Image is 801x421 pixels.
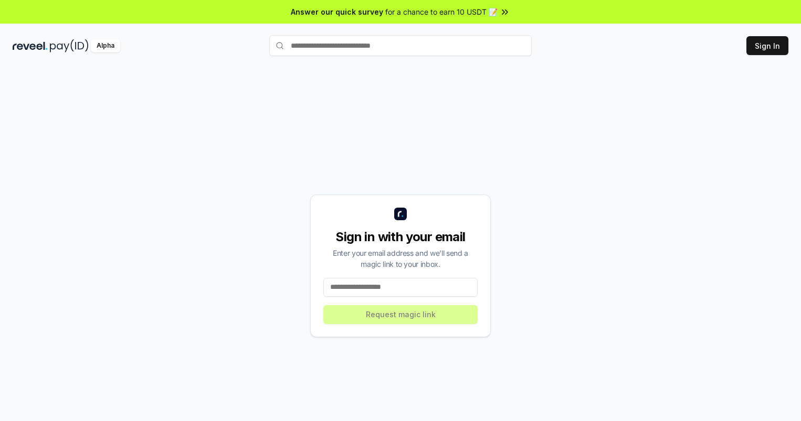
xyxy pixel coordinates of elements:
div: Sign in with your email [323,229,478,245]
div: Alpha [91,39,120,52]
span: for a chance to earn 10 USDT 📝 [385,6,498,17]
div: Enter your email address and we’ll send a magic link to your inbox. [323,247,478,269]
img: logo_small [394,208,407,220]
button: Sign In [746,36,788,55]
img: pay_id [50,39,89,52]
img: reveel_dark [13,39,48,52]
span: Answer our quick survey [291,6,383,17]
